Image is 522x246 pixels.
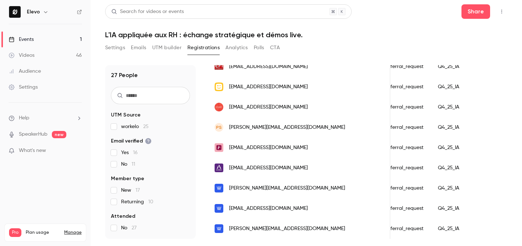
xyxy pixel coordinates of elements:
img: Elevo [9,6,21,18]
iframe: Noticeable Trigger [73,148,82,154]
span: Pro [9,228,21,237]
span: new [52,131,66,138]
span: 16 [133,150,138,155]
div: Q4_25_IA [431,158,481,178]
div: Videos [9,52,34,59]
span: [EMAIL_ADDRESS][DOMAIN_NAME] [229,83,308,91]
span: Yes [121,149,138,156]
span: 27 [132,225,137,230]
button: UTM builder [152,42,182,54]
a: Manage [64,230,82,236]
div: referral_request [378,219,431,239]
span: No [121,161,135,168]
div: Q4_25_IA [431,219,481,239]
div: referral_request [378,137,431,158]
span: Returning [121,198,153,205]
span: 25 [143,124,149,129]
h1: 27 People [111,71,138,80]
span: Plan usage [26,230,60,236]
button: Polls [254,42,264,54]
div: referral_request [378,56,431,77]
span: New [121,187,140,194]
span: Attended [111,213,135,220]
div: referral_request [378,158,431,178]
button: Settings [105,42,125,54]
button: CTA [270,42,280,54]
img: altarea.com [215,164,223,172]
div: Q4_25_IA [431,137,481,158]
span: UTM Source [111,111,141,119]
img: workelo.eu [215,184,223,192]
span: workelo [121,123,149,130]
button: Emails [131,42,146,54]
img: ligiergroup.com [215,103,223,111]
h6: Elevo [27,8,40,16]
span: No [121,224,137,232]
div: Search for videos or events [111,8,184,16]
div: referral_request [378,178,431,198]
span: [PERSON_NAME][EMAIL_ADDRESS][DOMAIN_NAME] [229,225,345,233]
span: [EMAIL_ADDRESS][DOMAIN_NAME] [229,63,308,71]
span: [PERSON_NAME][EMAIL_ADDRESS][DOMAIN_NAME] [229,184,345,192]
a: SpeakerHub [19,131,47,138]
span: PS [216,124,222,131]
img: workelo.eu [215,224,223,233]
div: Audience [9,68,41,75]
div: referral_request [378,77,431,97]
span: [EMAIL_ADDRESS][DOMAIN_NAME] [229,103,308,111]
div: Events [9,36,34,43]
li: help-dropdown-opener [9,114,82,122]
span: Member type [111,175,144,182]
button: Registrations [187,42,220,54]
div: referral_request [378,198,431,219]
img: workelo.eu [215,204,223,213]
h1: L'IA appliquée aux RH : échange stratégique et démos live. [105,30,507,39]
div: Q4_25_IA [431,198,481,219]
button: Share [461,4,490,19]
div: Q4_25_IA [431,56,481,77]
img: efiautomotive.com [215,62,223,71]
img: texaf-rdc.com [215,82,223,91]
div: Q4_25_IA [431,178,481,198]
img: mondialrelay.fr [215,143,223,152]
button: Analytics [225,42,248,54]
span: Help [19,114,29,122]
span: What's new [19,147,46,154]
div: Q4_25_IA [431,97,481,117]
div: Settings [9,84,38,91]
div: referral_request [378,97,431,117]
span: 10 [148,199,153,204]
div: Q4_25_IA [431,117,481,137]
div: Q4_25_IA [431,77,481,97]
span: 11 [132,162,135,167]
span: 17 [136,188,140,193]
div: referral_request [378,117,431,137]
span: [EMAIL_ADDRESS][DOMAIN_NAME] [229,144,308,152]
span: [EMAIL_ADDRESS][DOMAIN_NAME] [229,205,308,212]
span: [EMAIL_ADDRESS][DOMAIN_NAME] [229,164,308,172]
span: Email verified [111,137,152,145]
span: [PERSON_NAME][EMAIL_ADDRESS][DOMAIN_NAME] [229,124,345,131]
